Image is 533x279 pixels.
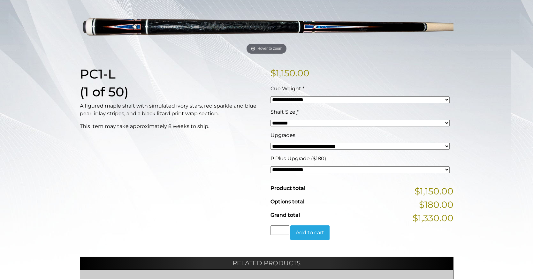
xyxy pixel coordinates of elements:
p: This item may take approximately 8 weeks to ship. [80,123,263,130]
span: Shaft Size [270,109,295,115]
abbr: required [297,109,299,115]
span: $180.00 [419,198,453,211]
input: Product quantity [270,225,289,235]
span: $ [270,68,276,79]
button: Add to cart [290,225,330,240]
span: $1,330.00 [413,211,453,225]
span: Cue Weight [270,86,301,92]
span: P Plus Upgrade ($180) [270,155,326,162]
span: $1,150.00 [415,185,453,198]
span: Grand total [270,212,300,218]
span: Upgrades [270,132,295,138]
p: A figured maple shaft with simulated ivory stars, red sparkle and blue pearl inlay stripes, and a... [80,102,263,117]
span: Options total [270,199,304,205]
bdi: 1,150.00 [270,68,309,79]
h2: Related products [80,257,453,269]
abbr: required [302,86,304,92]
span: Product total [270,185,305,191]
h1: PC1-L [80,66,263,82]
h1: (1 of 50) [80,84,263,100]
